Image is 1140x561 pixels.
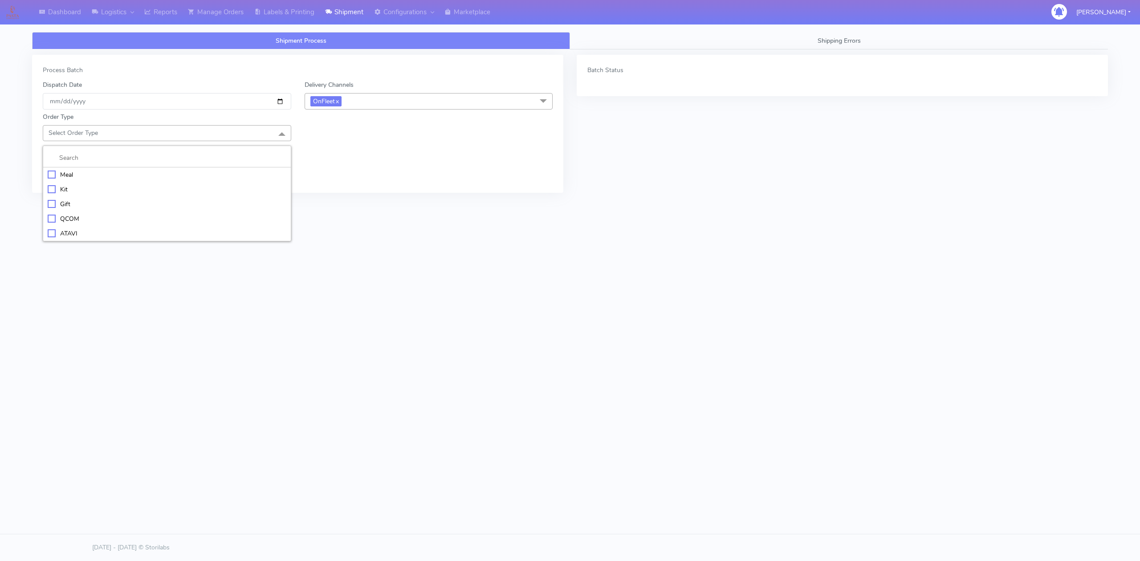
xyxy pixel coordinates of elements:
label: Delivery Channels [305,80,354,89]
div: Kit [48,185,286,194]
div: ATAVI [48,229,286,238]
input: multiselect-search [48,153,286,163]
div: QCOM [48,214,286,224]
div: Process Batch [43,65,553,75]
label: Order Type [43,112,73,122]
span: Select Order Type [49,129,98,137]
div: Batch Status [587,65,1097,75]
label: Dispatch Date [43,80,82,89]
span: Shipping Errors [818,37,861,45]
a: x [335,96,339,106]
ul: Tabs [32,32,1108,49]
div: Meal [48,170,286,179]
button: [PERSON_NAME] [1070,3,1137,21]
span: Shipment Process [276,37,326,45]
div: Gift [48,199,286,209]
span: OnFleet [310,96,342,106]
